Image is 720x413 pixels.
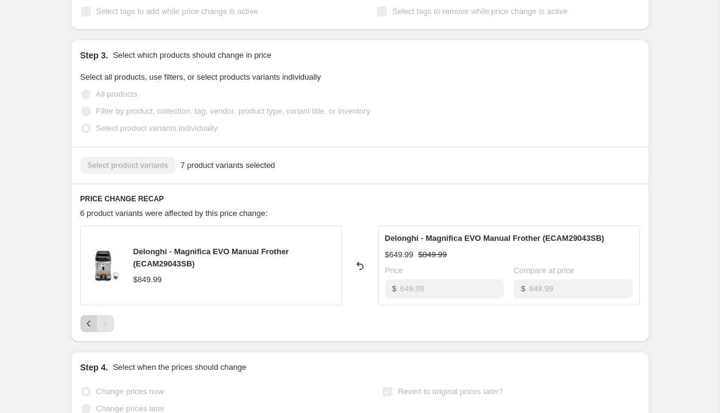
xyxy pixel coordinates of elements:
span: Filter by product, collection, tag, vendor, product type, variant title, or inventory [96,106,370,116]
span: $849.99 [418,250,447,259]
span: $ [521,284,525,293]
span: $ [392,284,397,293]
span: Delonghi - Magnifica EVO Manual Frother (ECAM29043SB) [385,234,604,243]
span: Select product variants individually [96,123,217,133]
h2: Step 4. [80,361,108,373]
button: Previous [80,315,97,332]
span: Revert to original prices later? [398,387,503,396]
img: delonghi-magnifica-evo-manuel-frother-ecam29043sb-257871_80x.jpg [87,248,124,284]
h6: PRICE CHANGE RECAP [80,194,640,204]
span: $849.99 [133,275,162,284]
span: Delonghi - Magnifica EVO Manual Frother (ECAM29043SB) [133,247,289,268]
span: Price [385,266,403,275]
span: Compare at price [514,266,574,275]
span: All products [96,89,138,99]
span: Select all products, use filters, or select products variants individually [80,72,321,82]
span: $649.99 [385,250,414,259]
span: Select tags to add while price change is active [96,7,258,16]
span: Change prices now [96,387,164,396]
p: Select when the prices should change [113,361,246,373]
nav: Pagination [80,315,114,332]
h2: Step 3. [80,49,108,61]
span: Change prices later [96,404,165,413]
span: 6 product variants were affected by this price change: [80,209,268,218]
span: 7 product variants selected [180,159,275,172]
p: Select which products should change in price [113,49,271,61]
span: Select tags to remove while price change is active [392,7,568,16]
